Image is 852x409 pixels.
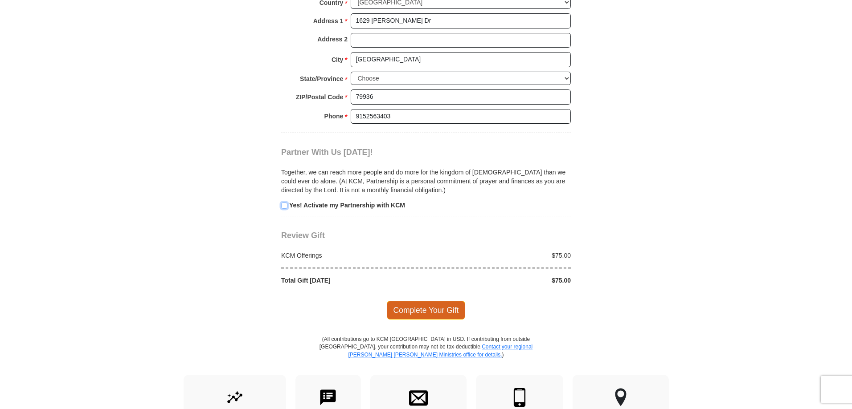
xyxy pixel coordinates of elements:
[510,388,529,407] img: mobile.svg
[409,388,428,407] img: envelope.svg
[281,168,571,194] p: Together, we can reach more people and do more for the kingdom of [DEMOGRAPHIC_DATA] than we coul...
[296,91,344,103] strong: ZIP/Postal Code
[426,276,576,285] div: $75.00
[281,148,373,157] span: Partner With Us [DATE]!
[332,53,343,66] strong: City
[426,251,576,260] div: $75.00
[277,251,426,260] div: KCM Offerings
[319,388,337,407] img: text-to-give.svg
[225,388,244,407] img: give-by-stock.svg
[300,73,343,85] strong: State/Province
[281,231,325,240] span: Review Gift
[313,15,344,27] strong: Address 1
[317,33,348,45] strong: Address 2
[277,276,426,285] div: Total Gift [DATE]
[289,202,405,209] strong: Yes! Activate my Partnership with KCM
[387,301,466,320] span: Complete Your Gift
[324,110,344,122] strong: Phone
[319,336,533,374] p: (All contributions go to KCM [GEOGRAPHIC_DATA] in USD. If contributing from outside [GEOGRAPHIC_D...
[348,344,532,357] a: Contact your regional [PERSON_NAME] [PERSON_NAME] Ministries office for details.
[614,388,627,407] img: other-region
